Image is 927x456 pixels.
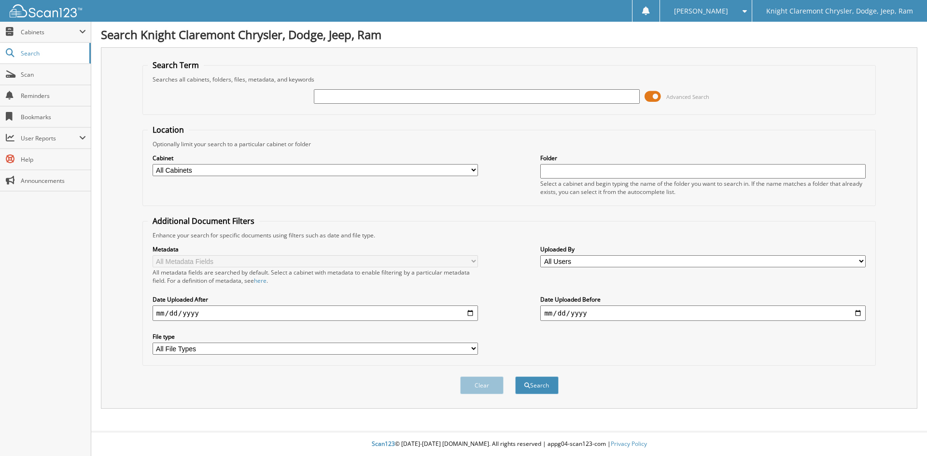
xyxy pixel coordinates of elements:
[148,216,259,226] legend: Additional Document Filters
[153,268,478,285] div: All metadata fields are searched by default. Select a cabinet with metadata to enable filtering b...
[21,70,86,79] span: Scan
[21,177,86,185] span: Announcements
[21,155,86,164] span: Help
[540,305,866,321] input: end
[540,295,866,304] label: Date Uploaded Before
[21,134,79,142] span: User Reports
[153,305,478,321] input: start
[91,432,927,456] div: © [DATE]-[DATE] [DOMAIN_NAME]. All rights reserved | appg04-scan123-com |
[153,154,478,162] label: Cabinet
[766,8,913,14] span: Knight Claremont Chrysler, Dodge, Jeep, Ram
[540,245,866,253] label: Uploaded By
[515,376,559,394] button: Search
[21,28,79,36] span: Cabinets
[148,75,871,83] div: Searches all cabinets, folders, files, metadata, and keywords
[148,231,871,239] div: Enhance your search for specific documents using filters such as date and file type.
[540,180,866,196] div: Select a cabinet and begin typing the name of the folder you want to search in. If the name match...
[153,245,478,253] label: Metadata
[21,113,86,121] span: Bookmarks
[101,27,917,42] h1: Search Knight Claremont Chrysler, Dodge, Jeep, Ram
[153,295,478,304] label: Date Uploaded After
[21,49,84,57] span: Search
[540,154,866,162] label: Folder
[153,332,478,341] label: File type
[666,93,709,100] span: Advanced Search
[148,124,189,135] legend: Location
[10,4,82,17] img: scan123-logo-white.svg
[148,140,871,148] div: Optionally limit your search to a particular cabinet or folder
[611,440,647,448] a: Privacy Policy
[460,376,504,394] button: Clear
[674,8,728,14] span: [PERSON_NAME]
[372,440,395,448] span: Scan123
[21,92,86,100] span: Reminders
[148,60,204,70] legend: Search Term
[254,276,267,285] a: here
